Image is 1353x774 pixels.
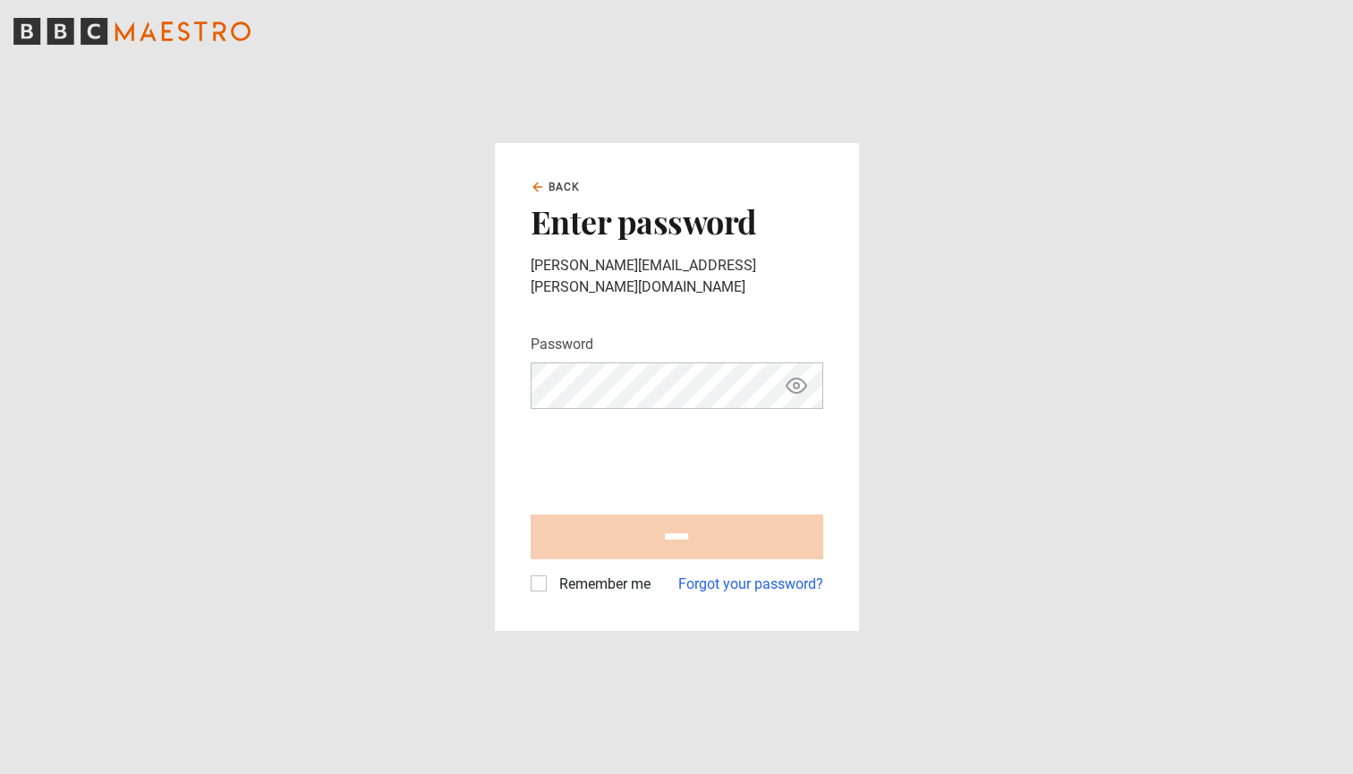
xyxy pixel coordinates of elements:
[678,574,823,595] a: Forgot your password?
[552,574,651,595] label: Remember me
[531,202,823,240] h2: Enter password
[531,179,581,195] a: Back
[531,423,803,493] iframe: reCAPTCHA
[549,179,581,195] span: Back
[781,370,812,402] button: Show password
[531,334,593,355] label: Password
[13,18,251,45] svg: BBC Maestro
[531,255,823,298] p: [PERSON_NAME][EMAIL_ADDRESS][PERSON_NAME][DOMAIN_NAME]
